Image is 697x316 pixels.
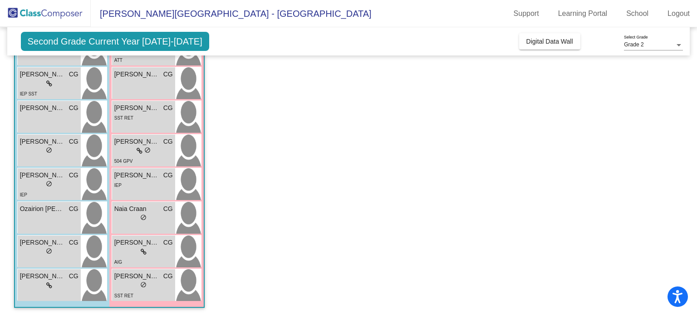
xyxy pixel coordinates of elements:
[114,238,160,247] span: [PERSON_NAME]
[114,159,133,164] span: 504 GPV
[20,103,65,113] span: [PERSON_NAME]
[114,137,160,146] span: [PERSON_NAME]
[660,6,697,21] a: Logout
[163,204,173,214] span: CG
[20,171,65,180] span: [PERSON_NAME]
[619,6,656,21] a: School
[140,214,147,221] span: do_not_disturb_alt
[46,248,52,254] span: do_not_disturb_alt
[140,281,147,288] span: do_not_disturb_alt
[163,271,173,281] span: CG
[551,6,615,21] a: Learning Portal
[114,70,160,79] span: [PERSON_NAME]
[20,70,65,79] span: [PERSON_NAME]
[624,41,643,48] span: Grade 2
[69,271,79,281] span: CG
[91,6,372,21] span: [PERSON_NAME][GEOGRAPHIC_DATA] - [GEOGRAPHIC_DATA]
[69,137,79,146] span: CG
[69,204,79,214] span: CG
[114,293,133,298] span: SST RET
[20,238,65,247] span: [PERSON_NAME]
[69,171,79,180] span: CG
[163,70,173,79] span: CG
[69,103,79,113] span: CG
[69,238,79,247] span: CG
[46,147,52,153] span: do_not_disturb_alt
[20,204,65,214] span: Ozairion [PERSON_NAME]
[114,171,160,180] span: [PERSON_NAME]
[20,91,37,96] span: IEP SST
[163,171,173,180] span: CG
[20,271,65,281] span: [PERSON_NAME]
[114,115,133,120] span: SST RET
[506,6,546,21] a: Support
[163,103,173,113] span: CG
[519,33,580,50] button: Digital Data Wall
[21,32,209,51] span: Second Grade Current Year [DATE]-[DATE]
[163,137,173,146] span: CG
[46,181,52,187] span: do_not_disturb_alt
[163,238,173,247] span: CG
[20,137,65,146] span: [PERSON_NAME]
[69,70,79,79] span: CG
[114,183,122,188] span: IEP
[526,38,573,45] span: Digital Data Wall
[114,58,123,63] span: ATT
[144,147,151,153] span: do_not_disturb_alt
[114,204,160,214] span: Naia Craan
[114,271,160,281] span: [PERSON_NAME]
[114,260,122,265] span: AIG
[20,192,27,197] span: IEP
[114,103,160,113] span: [PERSON_NAME]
